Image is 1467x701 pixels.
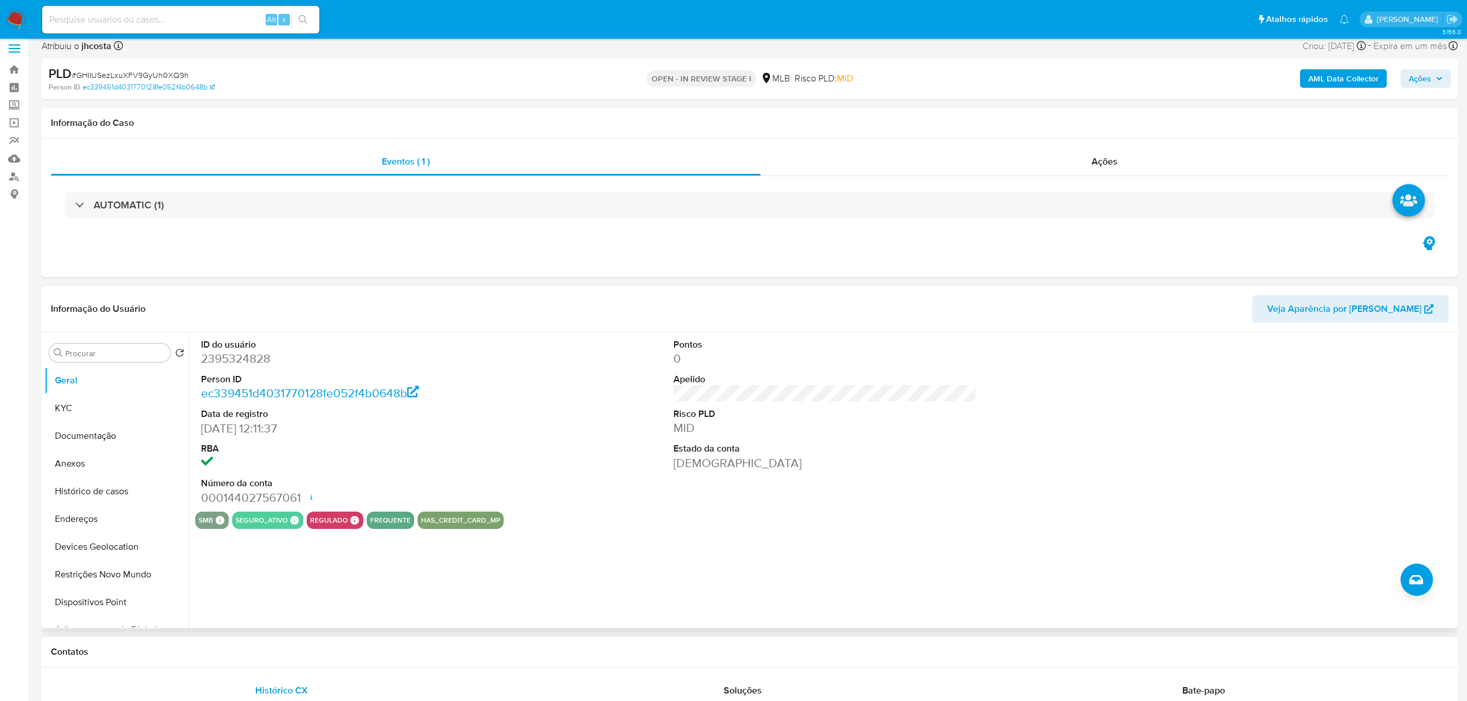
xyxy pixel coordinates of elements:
[1373,40,1447,53] span: Expira em um mês
[310,518,348,523] button: regulado
[79,39,111,53] b: jhcosta
[1182,684,1225,697] span: Bate-papo
[1401,69,1451,88] button: Ações
[1267,295,1421,323] span: Veja Aparência por [PERSON_NAME]
[236,518,288,523] button: seguro_ativo
[201,490,504,506] dd: 000144027567061
[201,442,504,455] dt: RBA
[673,420,977,436] dd: MID
[1302,38,1366,54] div: Criou: [DATE]
[201,408,504,420] dt: Data de registro
[1409,69,1431,88] span: Ações
[44,367,189,394] button: Geral
[94,199,164,211] h3: AUTOMATIC (1)
[382,155,430,168] span: Eventos ( 1 )
[370,518,411,523] button: frequente
[673,442,977,455] dt: Estado da conta
[83,82,215,92] a: ec339451d4031770128fe052f4b0648b
[201,338,504,351] dt: ID do usuário
[44,505,189,533] button: Endereços
[291,12,315,28] button: search-icon
[201,420,504,437] dd: [DATE] 12:11:37
[49,82,80,92] b: Person ID
[44,533,189,561] button: Devices Geolocation
[647,70,756,87] p: OPEN - IN REVIEW STAGE I
[1377,14,1442,25] p: jhonata.costa@mercadolivre.com
[42,40,111,53] span: Atribuiu o
[1368,38,1371,54] span: -
[1339,14,1349,24] a: Notificações
[255,684,308,697] span: Histórico CX
[673,408,977,420] dt: Risco PLD
[421,518,500,523] button: has_credit_card_mp
[795,72,853,85] span: Risco PLD:
[44,616,189,644] button: Adiantamentos de Dinheiro
[51,117,1449,129] h1: Informação do Caso
[282,14,286,25] span: s
[673,338,977,351] dt: Pontos
[1308,69,1379,88] b: AML Data Collector
[837,72,853,85] span: MID
[673,373,977,386] dt: Apelido
[72,69,189,81] span: # GHIIUSezLxuXFV9GyUh0XQ9h
[51,646,1449,658] h1: Contatos
[51,303,146,315] h1: Informação do Usuário
[49,64,72,83] b: PLD
[199,518,213,523] button: smb
[44,394,189,422] button: KYC
[1300,69,1387,88] button: AML Data Collector
[175,348,184,361] button: Retornar ao pedido padrão
[44,561,189,588] button: Restrições Novo Mundo
[201,385,419,401] a: ec339451d4031770128fe052f4b0648b
[65,192,1435,218] div: AUTOMATIC (1)
[761,72,790,85] div: MLB
[54,348,63,357] button: Procurar
[201,350,504,367] dd: 2395324828
[44,450,189,478] button: Anexos
[1266,13,1328,25] span: Atalhos rápidos
[724,684,762,697] span: Soluções
[1092,155,1118,168] span: Ações
[201,373,504,386] dt: Person ID
[44,588,189,616] button: Dispositivos Point
[1446,13,1458,25] a: Sair
[44,478,189,505] button: Histórico de casos
[267,14,276,25] span: Alt
[673,350,977,367] dd: 0
[673,455,977,471] dd: [DEMOGRAPHIC_DATA]
[42,12,319,27] input: Pesquise usuários ou casos...
[201,477,504,490] dt: Número da conta
[44,422,189,450] button: Documentação
[65,348,166,359] input: Procurar
[1252,295,1449,323] button: Veja Aparência por [PERSON_NAME]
